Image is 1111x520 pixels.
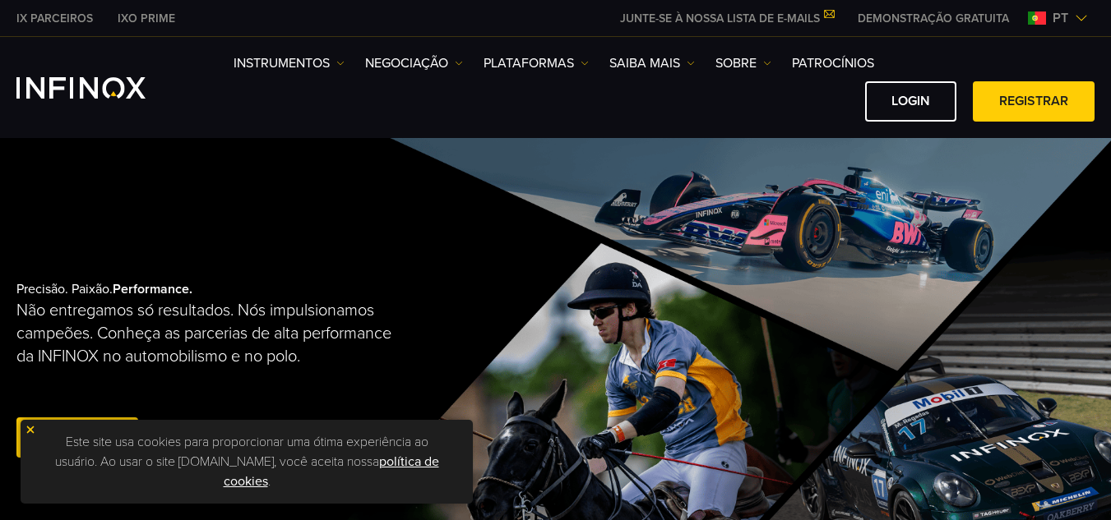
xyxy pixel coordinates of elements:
[105,10,187,27] a: INFINOX
[845,10,1021,27] a: INFINOX MENU
[1046,8,1075,28] span: pt
[29,428,465,495] p: Este site usa cookies para proporcionar uma ótima experiência ao usuário. Ao usar o site [DOMAIN_...
[365,53,463,73] a: NEGOCIAÇÃO
[16,417,138,458] a: Registrar
[16,299,405,368] p: Não entregamos só resultados. Nós impulsionamos campeões. Conheça as parcerias de alta performanc...
[113,281,192,297] strong: Performance.
[4,10,105,27] a: INFINOX
[609,53,695,73] a: Saiba mais
[715,53,771,73] a: SOBRE
[234,53,345,73] a: Instrumentos
[16,255,502,488] div: Precisão. Paixão.
[792,53,874,73] a: Patrocínios
[25,424,36,435] img: yellow close icon
[608,12,845,25] a: JUNTE-SE À NOSSA LISTA DE E-MAILS
[865,81,956,122] a: Login
[973,81,1095,122] a: Registrar
[484,53,589,73] a: PLATAFORMAS
[16,77,184,99] a: INFINOX Logo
